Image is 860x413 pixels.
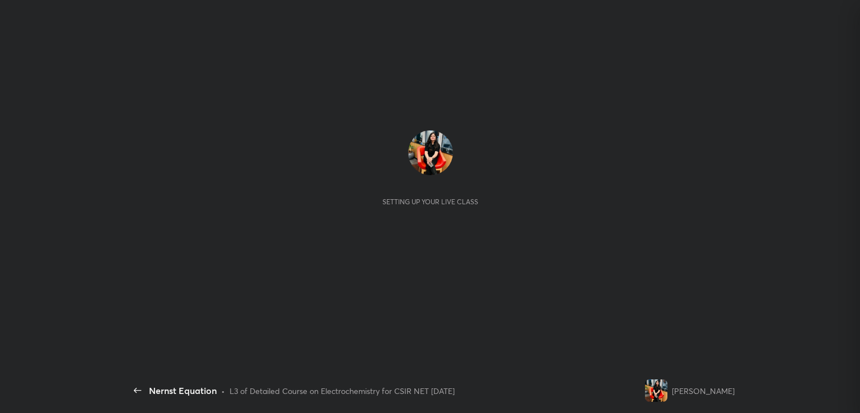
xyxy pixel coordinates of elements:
img: 14e689ce0dc24dc783dc9a26bdb6f65d.jpg [408,130,453,175]
div: L3 of Detailed Course on Electrochemistry for CSIR NET [DATE] [230,385,455,397]
div: Setting up your live class [382,198,478,206]
div: Nernst Equation [149,384,217,397]
div: [PERSON_NAME] [672,385,735,397]
div: • [221,385,225,397]
img: 14e689ce0dc24dc783dc9a26bdb6f65d.jpg [645,379,667,402]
